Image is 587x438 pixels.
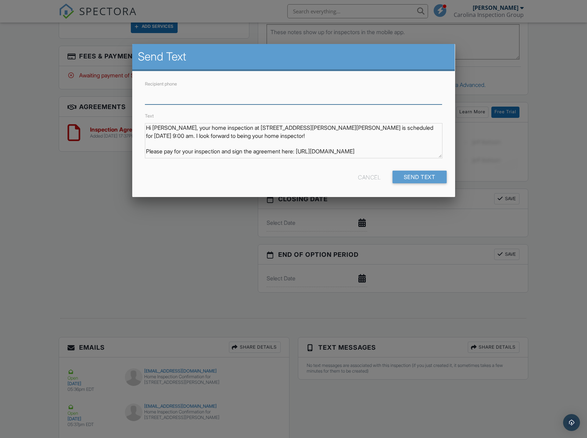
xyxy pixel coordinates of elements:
textarea: Hi [PERSON_NAME], your home inspection at [STREET_ADDRESS][PERSON_NAME][PERSON_NAME] is scheduled... [145,123,442,158]
label: Recipient phone [145,81,177,87]
label: Text [145,113,154,119]
h2: Send Text [138,50,449,64]
div: Cancel [358,171,381,183]
div: Open Intercom Messenger [563,414,580,431]
input: Send Text [393,171,447,183]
